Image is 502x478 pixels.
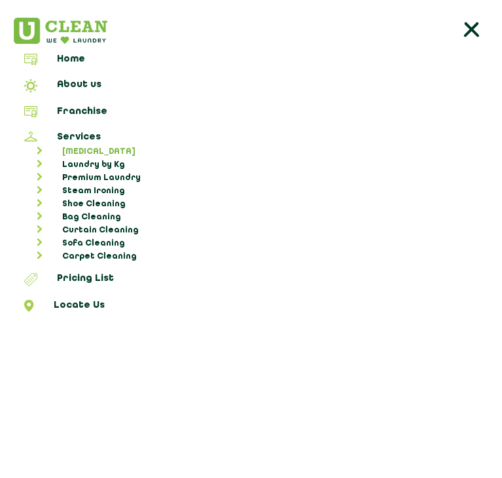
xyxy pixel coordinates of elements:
[18,145,497,158] a: [MEDICAL_DATA]
[5,300,497,316] a: Locate Us
[5,79,497,96] a: About us
[5,273,497,290] a: Pricing List
[18,224,497,237] a: Curtain Cleaning
[18,185,497,198] a: Steam Ironing
[5,54,497,69] a: Home
[18,158,497,172] a: Laundry by Kg
[18,250,497,263] a: Carpet Cleaning
[18,237,497,250] a: Sofa Cleaning
[5,132,497,145] a: Services
[18,211,497,224] a: Bag Cleaning
[18,172,497,185] a: Premium Laundry
[18,198,497,211] a: Shoe Cleaning
[5,18,107,44] img: UClean Laundry and Dry Cleaning
[5,106,497,122] a: Franchise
